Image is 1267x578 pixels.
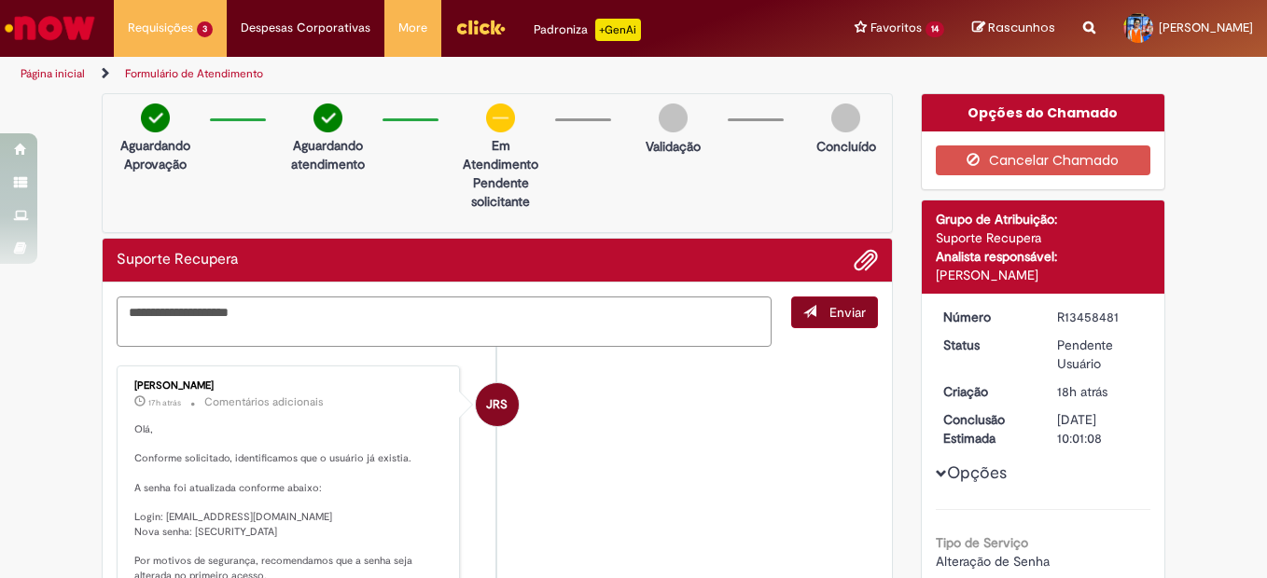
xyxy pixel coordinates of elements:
[936,553,1050,570] span: Alteração de Senha
[14,57,830,91] ul: Trilhas de página
[816,137,876,156] p: Concluído
[486,382,508,427] span: JRS
[283,136,373,173] p: Aguardando atendimento
[148,397,181,408] time: 28/08/2025 16:01:58
[646,137,701,156] p: Validação
[922,94,1165,131] div: Opções do Chamado
[197,21,213,37] span: 3
[2,9,98,47] img: ServiceNow
[972,20,1055,37] a: Rascunhos
[854,248,878,272] button: Adicionar anexos
[595,19,641,41] p: +GenAi
[929,382,1044,401] dt: Criação
[141,103,170,132] img: check-circle-green.png
[398,19,427,37] span: More
[791,296,878,328] button: Enviar
[455,136,546,173] p: Em Atendimento
[936,247,1151,266] div: Analista responsável:
[936,145,1151,175] button: Cancelar Chamado
[21,66,85,81] a: Página inicial
[936,266,1151,284] div: [PERSON_NAME]
[929,336,1044,354] dt: Status
[148,397,181,408] span: 17h atrás
[1057,382,1144,401] div: 28/08/2025 15:01:05
[829,304,866,321] span: Enviar
[117,296,772,347] textarea: Digite sua mensagem aqui...
[936,210,1151,228] div: Grupo de Atribuição:
[1057,308,1144,326] div: R13458481
[936,534,1028,551] b: Tipo de Serviço
[929,410,1044,447] dt: Conclusão Estimada
[870,19,922,37] span: Favoritos
[929,308,1044,326] dt: Número
[926,21,944,37] span: 14
[831,103,860,132] img: img-circle-grey.png
[1057,410,1144,447] div: [DATE] 10:01:08
[134,380,445,392] div: [PERSON_NAME]
[313,103,342,132] img: check-circle-green.png
[486,103,515,132] img: circle-minus.png
[128,19,193,37] span: Requisições
[1057,383,1107,400] span: 18h atrás
[1057,336,1144,373] div: Pendente Usuário
[936,228,1151,247] div: Suporte Recupera
[455,13,506,41] img: click_logo_yellow_360x200.png
[455,173,546,211] p: Pendente solicitante
[1057,383,1107,400] time: 28/08/2025 15:01:05
[125,66,263,81] a: Formulário de Atendimento
[241,19,370,37] span: Despesas Corporativas
[476,383,519,426] div: Jackeline Renata Silva Dos Santos
[988,19,1055,36] span: Rascunhos
[659,103,688,132] img: img-circle-grey.png
[204,394,324,410] small: Comentários adicionais
[117,252,238,268] h2: Suporte Recupera Histórico de tíquete
[1159,20,1253,35] span: [PERSON_NAME]
[110,136,201,173] p: Aguardando Aprovação
[534,19,641,41] div: Padroniza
